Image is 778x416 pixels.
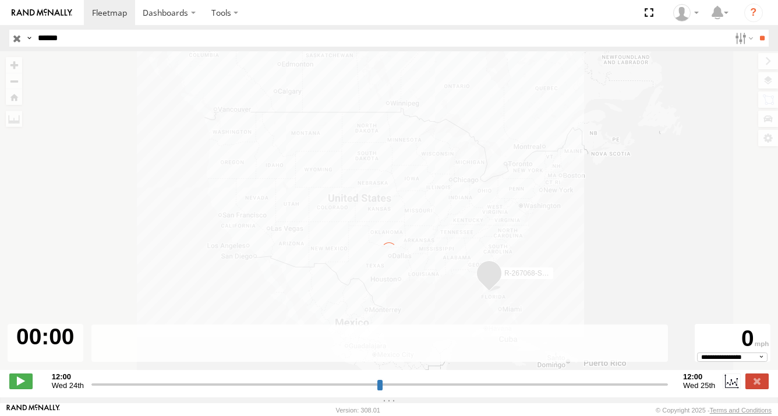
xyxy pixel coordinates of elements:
div: Version: 308.01 [336,407,380,414]
strong: 12:00 [683,372,715,381]
span: Wed 24th [52,381,84,390]
img: rand-logo.svg [12,9,72,17]
div: 0 [696,326,769,352]
label: Search Filter Options [730,30,755,47]
div: © Copyright 2025 - [656,407,772,414]
label: Search Query [24,30,34,47]
strong: 12:00 [52,372,84,381]
a: Visit our Website [6,404,60,416]
label: Close [745,373,769,389]
label: Play/Stop [9,373,33,389]
a: Terms and Conditions [710,407,772,414]
span: Wed 25th [683,381,715,390]
i: ? [744,3,763,22]
div: Dave Arruda [669,4,703,22]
